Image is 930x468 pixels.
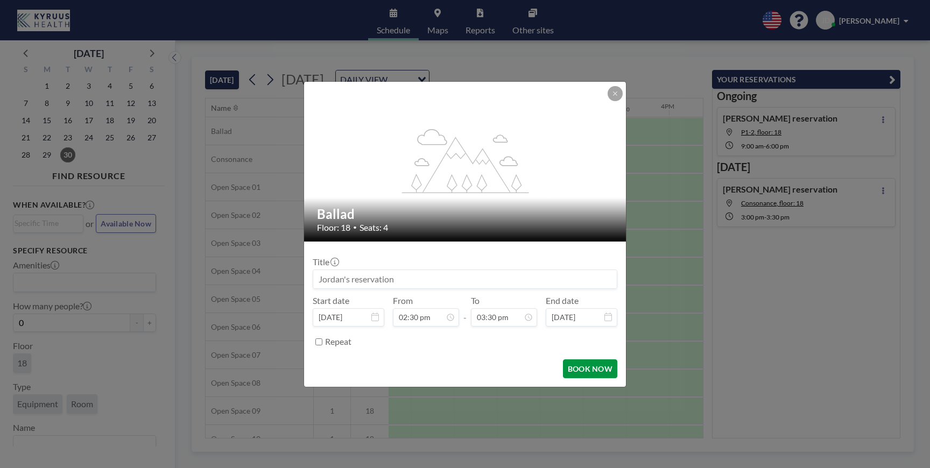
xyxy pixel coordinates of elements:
label: Repeat [325,336,351,347]
span: - [463,299,467,323]
span: Seats: 4 [360,222,388,233]
span: Floor: 18 [317,222,350,233]
label: To [471,295,480,306]
label: From [393,295,413,306]
label: Title [313,257,338,267]
button: BOOK NOW [563,359,617,378]
g: flex-grow: 1.2; [402,128,529,193]
span: • [353,223,357,231]
label: End date [546,295,579,306]
label: Start date [313,295,349,306]
input: Jordan's reservation [313,270,617,288]
h2: Ballad [317,206,614,222]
